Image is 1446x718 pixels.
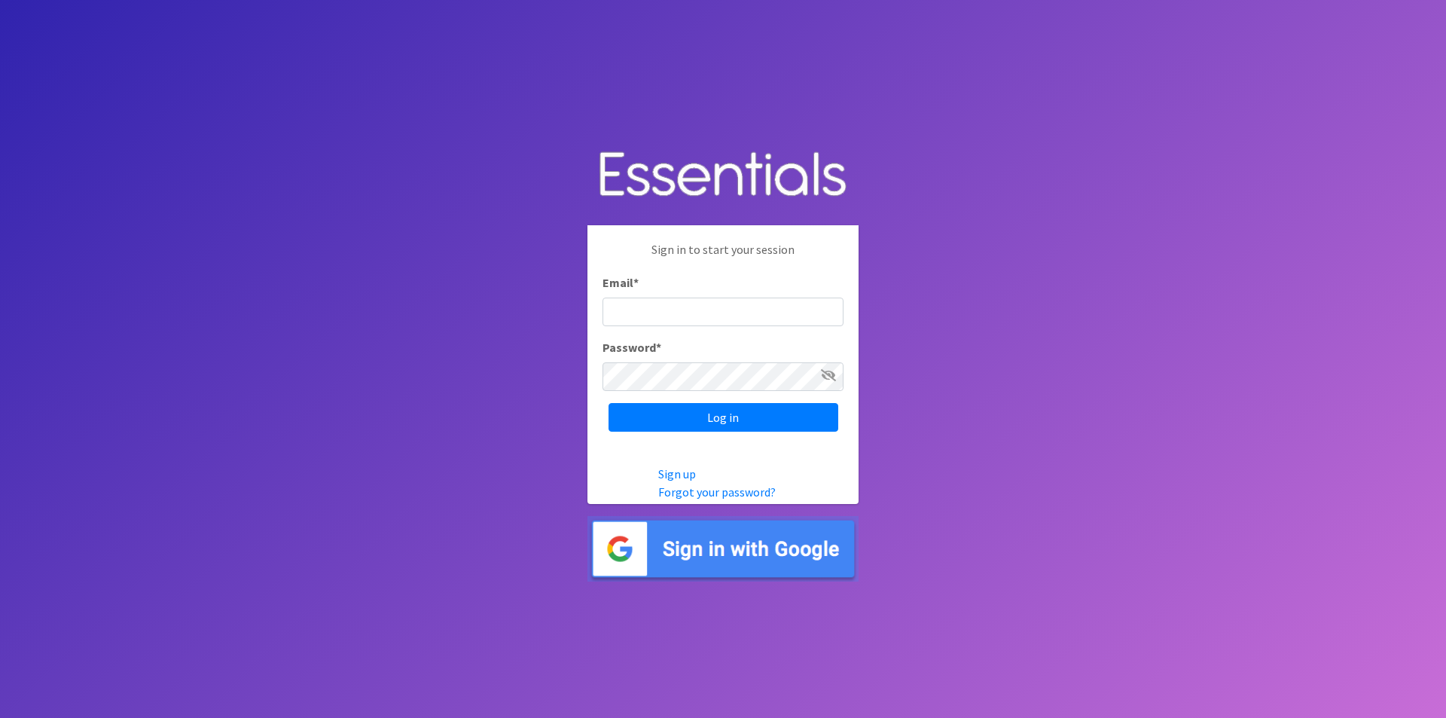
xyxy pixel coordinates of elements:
input: Log in [609,403,838,432]
a: Sign up [658,466,696,481]
a: Forgot your password? [658,484,776,500]
p: Sign in to start your session [602,240,843,273]
img: Human Essentials [587,136,859,214]
img: Sign in with Google [587,516,859,582]
label: Password [602,338,661,356]
abbr: required [633,275,639,290]
abbr: required [656,340,661,355]
label: Email [602,273,639,292]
